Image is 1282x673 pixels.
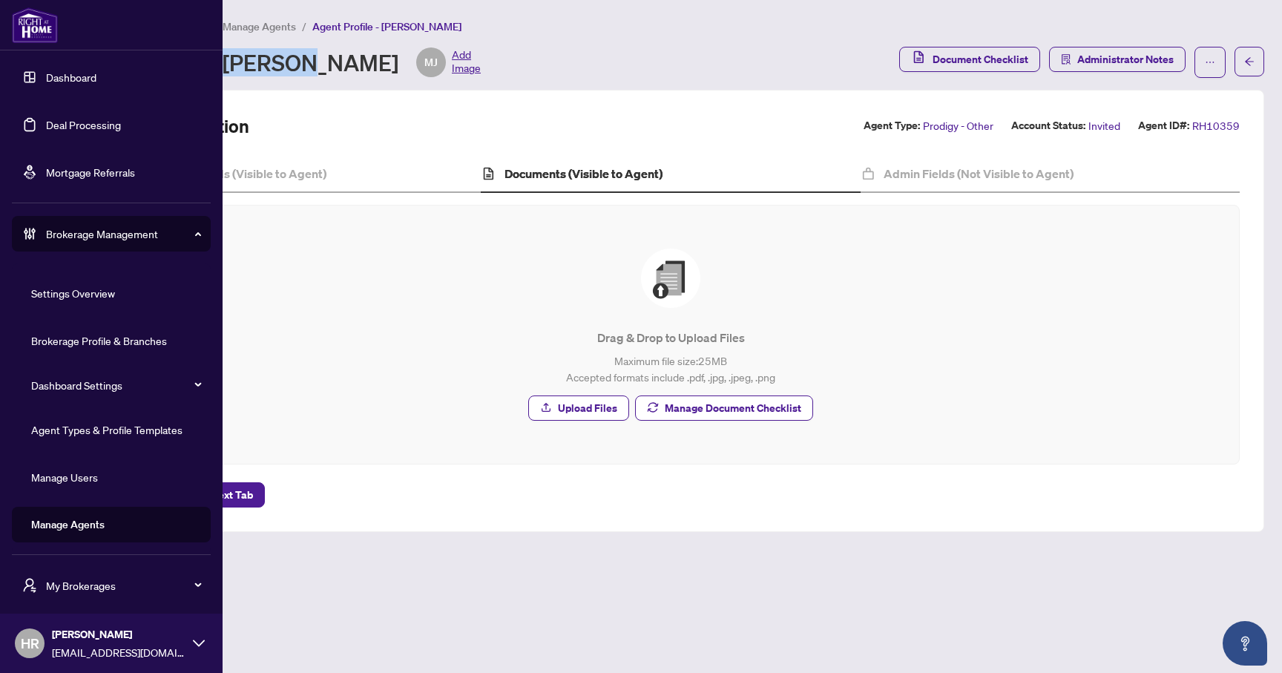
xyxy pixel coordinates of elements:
[120,223,1221,446] span: File UploadDrag & Drop to Upload FilesMaximum file size:25MBAccepted formats include .pdf, .jpg, ...
[452,47,481,77] span: Add Image
[1223,621,1267,666] button: Open asap
[312,20,461,33] span: Agent Profile - [PERSON_NAME]
[528,395,629,421] button: Upload Files
[1244,56,1255,67] span: arrow-left
[635,395,813,421] button: Manage Document Checklist
[223,20,296,33] span: Manage Agents
[31,334,167,347] a: Brokerage Profile & Branches
[923,117,993,134] span: Prodigy - Other
[424,54,438,70] span: MJ
[1011,117,1085,134] label: Account Status:
[864,117,920,134] label: Agent Type:
[21,633,39,654] span: HR
[12,7,58,43] img: logo
[46,165,135,179] a: Mortgage Referrals
[31,518,105,531] a: Manage Agents
[46,577,200,594] span: My Brokerages
[558,396,617,420] span: Upload Files
[211,483,253,507] span: Next Tab
[31,470,98,484] a: Manage Users
[899,47,1040,72] button: Document Checklist
[884,165,1074,183] h4: Admin Fields (Not Visible to Agent)
[665,396,801,420] span: Manage Document Checklist
[52,644,185,660] span: [EMAIL_ADDRESS][DOMAIN_NAME]
[77,47,481,77] div: Agent Profile - [PERSON_NAME]
[31,378,122,392] a: Dashboard Settings
[1061,54,1071,65] span: solution
[52,626,185,643] span: [PERSON_NAME]
[31,286,115,300] a: Settings Overview
[1088,117,1120,134] span: Invited
[1077,47,1174,71] span: Administrator Notes
[504,165,663,183] h4: Documents (Visible to Agent)
[46,70,96,84] a: Dashboard
[46,118,121,131] a: Deal Processing
[933,47,1028,71] span: Document Checklist
[124,165,326,183] h4: Agent Profile Fields (Visible to Agent)
[1192,117,1240,134] span: RH10359
[1049,47,1186,72] button: Administrator Notes
[132,352,1209,385] p: Maximum file size: 25 MB Accepted formats include .pdf, .jpg, .jpeg, .png
[22,578,37,593] span: user-switch
[302,18,306,35] li: /
[31,423,183,436] a: Agent Types & Profile Templates
[132,329,1209,347] p: Drag & Drop to Upload Files
[46,226,200,242] span: Brokerage Management
[1138,117,1189,134] label: Agent ID#:
[199,482,265,508] button: Next Tab
[1205,57,1215,68] span: ellipsis
[641,249,700,308] img: File Upload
